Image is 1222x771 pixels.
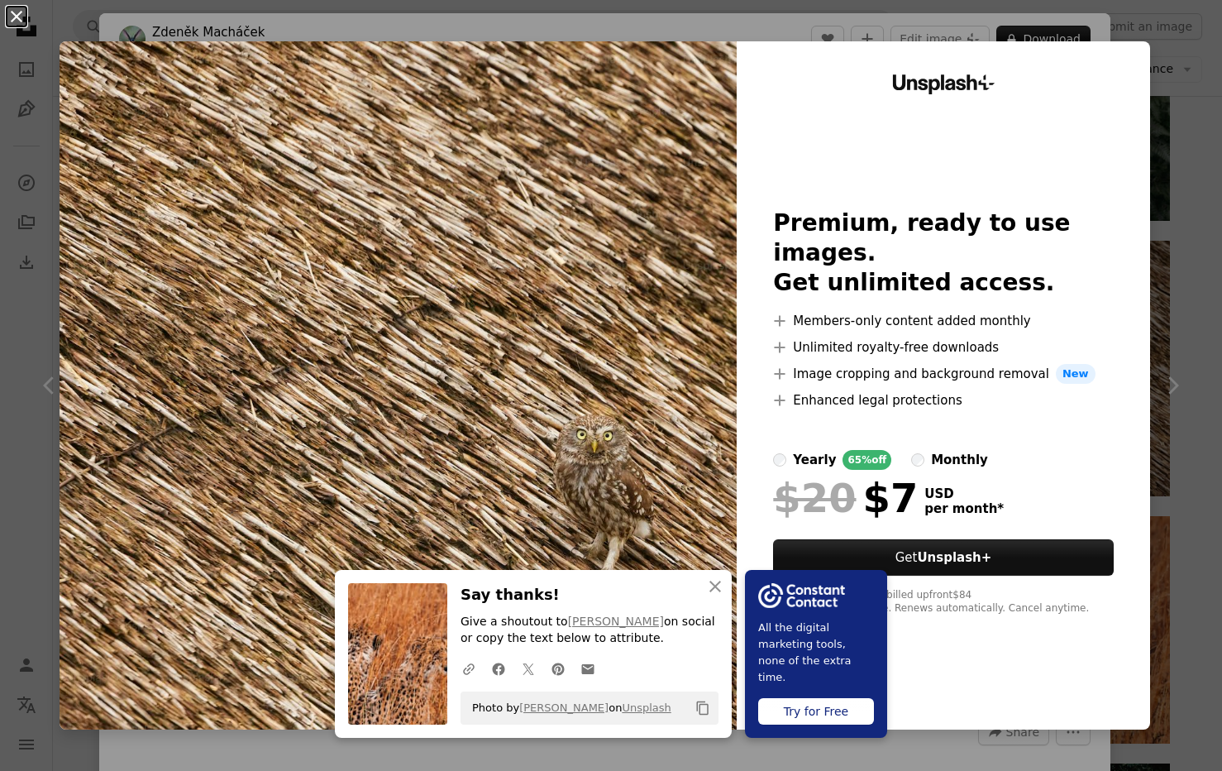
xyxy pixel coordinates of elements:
[1056,364,1096,384] span: New
[773,390,1113,410] li: Enhanced legal protections
[543,652,573,685] a: Share on Pinterest
[689,694,717,722] button: Copy to clipboard
[773,476,918,520] div: $7
[484,652,513,685] a: Share on Facebook
[745,570,887,738] a: All the digital marketing tools, none of the extra time.Try for Free
[924,486,1004,501] span: USD
[911,453,924,467] input: monthly
[464,695,671,721] span: Photo by on
[773,453,786,467] input: yearly65%off
[917,550,991,565] strong: Unsplash+
[773,311,1113,331] li: Members-only content added monthly
[793,450,836,470] div: yearly
[773,364,1113,384] li: Image cropping and background removal
[924,501,1004,516] span: per month *
[843,450,891,470] div: 65% off
[461,583,718,607] h3: Say thanks!
[513,652,543,685] a: Share on Twitter
[622,702,671,714] a: Unsplash
[519,702,609,714] a: [PERSON_NAME]
[773,476,856,520] span: $20
[773,208,1113,298] h2: Premium, ready to use images. Get unlimited access.
[758,620,874,686] span: All the digital marketing tools, none of the extra time.
[773,539,1113,576] button: GetUnsplash+
[568,615,664,628] a: [PERSON_NAME]
[758,583,845,608] img: file-1754318165549-24bf788d5b37
[931,450,988,470] div: monthly
[773,589,1113,615] div: * When paid annually, billed upfront $84 Taxes where applicable. Renews automatically. Cancel any...
[773,338,1113,357] li: Unlimited royalty-free downloads
[461,614,718,647] p: Give a shoutout to on social or copy the text below to attribute.
[758,698,874,725] div: Try for Free
[573,652,603,685] a: Share over email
